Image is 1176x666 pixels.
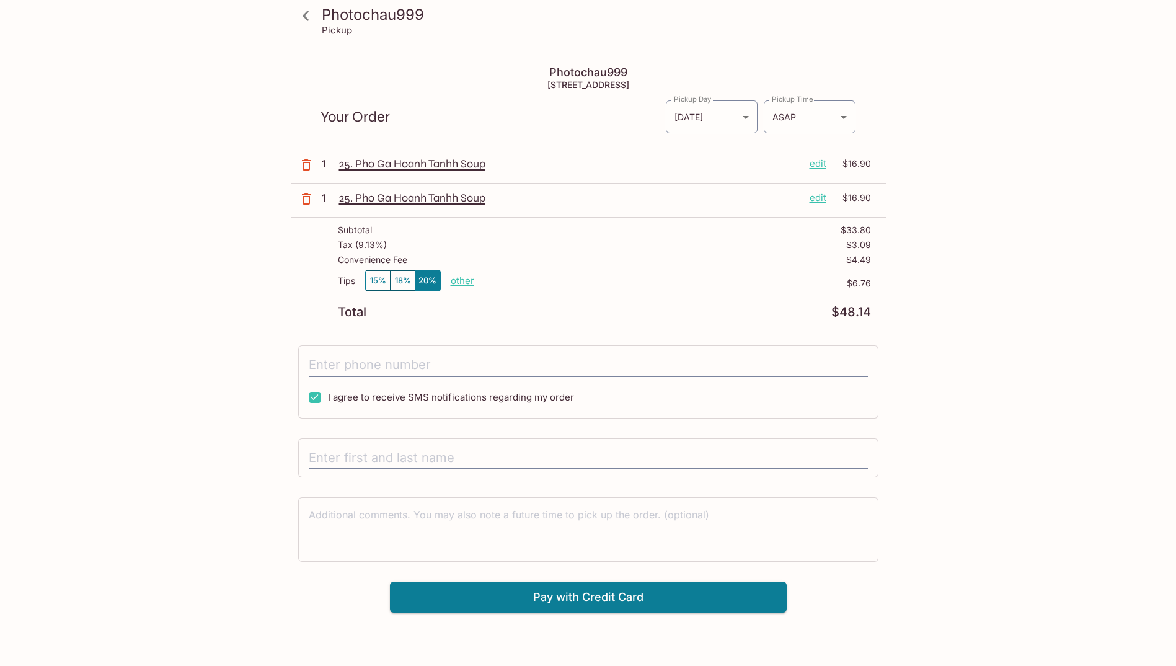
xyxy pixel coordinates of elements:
[291,66,886,79] h4: Photochau999
[338,276,355,286] p: Tips
[834,191,871,205] p: $16.90
[338,255,407,265] p: Convenience Fee
[322,157,334,171] p: 1
[309,446,868,470] input: Enter first and last name
[846,240,871,250] p: $3.09
[764,100,855,133] div: ASAP
[309,353,868,377] input: Enter phone number
[338,240,387,250] p: Tax ( 9.13% )
[674,94,711,104] label: Pickup Day
[338,306,366,318] p: Total
[322,191,334,205] p: 1
[810,191,826,205] p: edit
[391,270,415,291] button: 18%
[474,278,871,288] p: $6.76
[291,79,886,90] h5: [STREET_ADDRESS]
[415,270,440,291] button: 20%
[339,191,800,205] p: 25. Pho Ga Hoanh Tanhh Soup
[666,100,758,133] div: [DATE]
[366,270,391,291] button: 15%
[322,24,352,36] p: Pickup
[846,255,871,265] p: $4.49
[810,157,826,171] p: edit
[451,275,474,286] button: other
[841,225,871,235] p: $33.80
[831,306,871,318] p: $48.14
[328,391,574,403] span: I agree to receive SMS notifications regarding my order
[338,225,372,235] p: Subtotal
[390,582,787,613] button: Pay with Credit Card
[321,111,665,123] p: Your Order
[339,157,800,171] p: 25. Pho Ga Hoanh Tanhh Soup
[834,157,871,171] p: $16.90
[772,94,813,104] label: Pickup Time
[322,5,876,24] h3: Photochau999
